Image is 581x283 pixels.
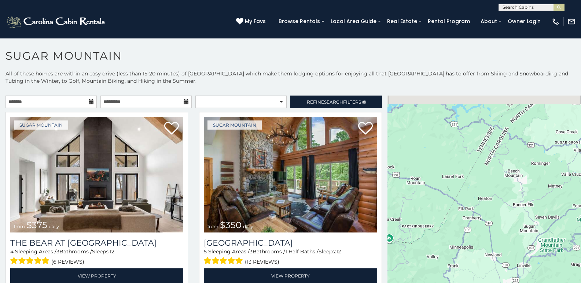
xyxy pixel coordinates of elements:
[275,16,324,27] a: Browse Rentals
[424,16,474,27] a: Rental Program
[110,248,114,255] span: 12
[56,248,59,255] span: 3
[220,220,242,230] span: $350
[207,120,262,130] a: Sugar Mountain
[567,18,576,26] img: mail-regular-white.png
[552,18,560,26] img: phone-regular-white.png
[204,248,207,255] span: 5
[324,99,343,105] span: Search
[204,117,377,232] a: Grouse Moor Lodge from $350 daily
[10,117,183,232] a: The Bear At Sugar Mountain from $375 daily
[383,16,421,27] a: Real Estate
[26,220,47,230] span: $375
[14,224,25,229] span: from
[307,99,361,105] span: Refine Filters
[10,238,183,248] a: The Bear At [GEOGRAPHIC_DATA]
[290,96,382,108] a: RefineSearchFilters
[358,121,373,137] a: Add to favorites
[204,238,377,248] h3: Grouse Moor Lodge
[10,117,183,232] img: The Bear At Sugar Mountain
[243,224,253,229] span: daily
[14,120,68,130] a: Sugar Mountain
[327,16,380,27] a: Local Area Guide
[49,224,59,229] span: daily
[245,257,279,267] span: (13 reviews)
[5,14,107,29] img: White-1-2.png
[236,18,268,26] a: My Favs
[204,117,377,232] img: Grouse Moor Lodge
[285,248,319,255] span: 1 Half Baths /
[204,238,377,248] a: [GEOGRAPHIC_DATA]
[250,248,253,255] span: 3
[477,16,501,27] a: About
[10,238,183,248] h3: The Bear At Sugar Mountain
[204,248,377,267] div: Sleeping Areas / Bathrooms / Sleeps:
[10,248,14,255] span: 4
[207,224,218,229] span: from
[164,121,179,137] a: Add to favorites
[504,16,544,27] a: Owner Login
[336,248,341,255] span: 12
[245,18,266,25] span: My Favs
[51,257,84,267] span: (6 reviews)
[10,248,183,267] div: Sleeping Areas / Bathrooms / Sleeps:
